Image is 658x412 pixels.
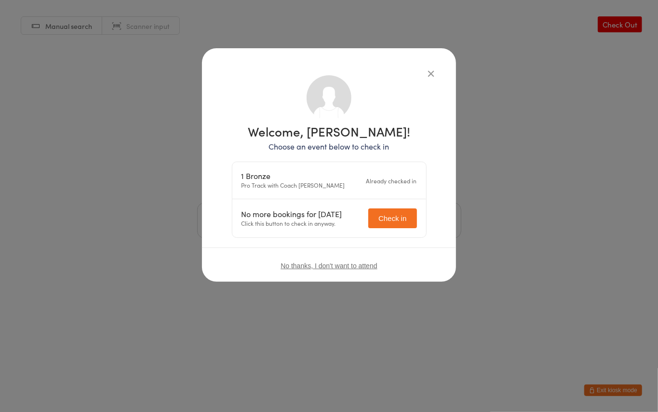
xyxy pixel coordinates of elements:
div: Already checked in [366,176,417,185]
button: No thanks, I don't want to attend [281,262,377,270]
div: Pro Track with Coach [PERSON_NAME] [242,171,345,190]
h1: Welcome, [PERSON_NAME]! [232,125,427,137]
div: 1 Bronze [242,171,345,180]
p: Choose an event below to check in [232,141,427,152]
div: Click this button to check in anyway. [242,209,342,228]
div: No more bookings for [DATE] [242,209,342,219]
img: no_photo.png [307,75,351,120]
button: Check in [368,208,416,228]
